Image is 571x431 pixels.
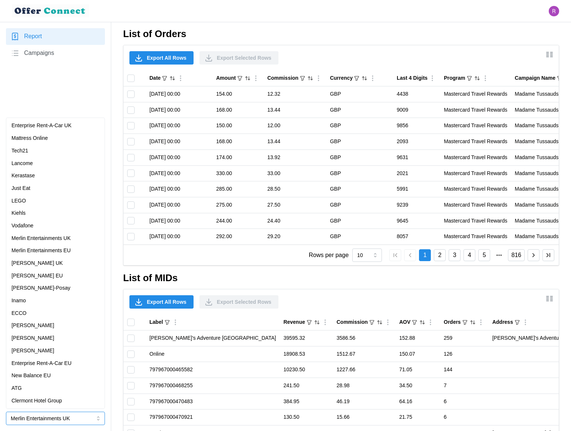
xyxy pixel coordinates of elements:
td: 27.50 [264,197,326,213]
td: 797967000468255 [146,378,280,394]
button: Column Actions [477,318,485,326]
input: Toggle select row [127,138,135,145]
td: 150.00 [212,118,264,134]
input: Toggle select row [127,122,135,129]
p: Kiehls [11,209,26,217]
button: 3 [449,249,461,261]
td: [DATE] 00:00 [146,102,212,118]
div: AOV [399,318,410,326]
button: Export Selected Rows [199,51,278,65]
td: 259 [440,330,489,346]
td: 384.95 [280,394,333,409]
td: 1227.66 [333,362,396,378]
h2: List of MIDs [123,272,559,284]
button: Column Actions [321,318,329,326]
td: 21.75 [396,409,440,425]
td: 2093 [393,134,440,150]
p: [PERSON_NAME] [11,322,54,330]
td: [DATE] 00:00 [146,118,212,134]
td: 6 [440,394,489,409]
button: Column Actions [171,318,179,326]
td: 13.44 [264,102,326,118]
td: 168.00 [212,134,264,150]
td: 34.50 [396,378,440,394]
td: 5991 [393,181,440,197]
td: [DATE] 00:00 [146,213,212,229]
td: 152.88 [396,330,440,346]
td: GBP [326,102,393,118]
td: GBP [326,213,393,229]
input: Toggle select row [127,154,135,161]
td: 15.66 [333,409,396,425]
p: Inamo [11,297,26,305]
td: 13.92 [264,149,326,165]
p: New Balance EU [11,372,51,380]
button: Show/Hide columns [543,292,556,305]
span: Report [24,32,42,41]
td: GBP [326,181,393,197]
button: Column Actions [314,74,323,82]
p: ATG [11,384,22,392]
td: Online [146,346,280,362]
td: 46.19 [333,394,396,409]
td: 39595.32 [280,330,333,346]
p: Vodafone [11,222,33,230]
p: LEGO [11,197,26,205]
td: Mastercard Travel Rewards [440,229,511,244]
button: 4 [463,249,475,261]
button: Sort by Currency ascending [361,75,368,82]
td: 275.00 [212,197,264,213]
div: Address [492,318,513,326]
td: 150.07 [396,346,440,362]
p: Enterprise Rent-A-Car EU [11,359,72,368]
td: 8057 [393,229,440,244]
button: Column Actions [252,74,260,82]
td: 9631 [393,149,440,165]
button: Column Actions [426,318,435,326]
div: Last 4 Digits [397,74,428,82]
input: Toggle select row [127,106,135,114]
p: Mattress Online [11,134,48,142]
span: Export Selected Rows [217,52,271,64]
td: 126 [440,346,489,362]
div: Orders [444,318,461,326]
p: ECCO [11,309,26,318]
td: Mastercard Travel Rewards [440,86,511,102]
button: Sort by Revenue descending [314,319,320,326]
input: Toggle select all [127,319,135,326]
td: 10230.50 [280,362,333,378]
div: Program [444,74,465,82]
p: [PERSON_NAME]-Posay [11,284,70,292]
td: 28.50 [264,181,326,197]
span: Export All Rows [147,52,187,64]
td: 28.98 [333,378,396,394]
button: Sort by Program ascending [474,75,481,82]
td: 9856 [393,118,440,134]
td: 7 [440,378,489,394]
td: 29.20 [264,229,326,244]
input: Toggle select row [127,201,135,209]
button: 1 [419,249,431,261]
input: Toggle select row [127,185,135,193]
td: Mastercard Travel Rewards [440,181,511,197]
button: Sort by Commission descending [376,319,383,326]
p: [PERSON_NAME] UK [11,259,63,267]
td: 168.00 [212,102,264,118]
td: 130.50 [280,409,333,425]
td: 12.32 [264,86,326,102]
td: [DATE] 00:00 [146,134,212,150]
div: Currency [330,74,353,82]
h2: List of Orders [123,27,559,40]
p: Clermont Hotel Group [11,397,62,405]
td: [PERSON_NAME]'s Adventure [GEOGRAPHIC_DATA] [146,330,280,346]
button: Sort by Amount descending [244,75,251,82]
td: Mastercard Travel Rewards [440,149,511,165]
button: 816 [508,249,525,261]
td: 9239 [393,197,440,213]
p: Merlin Entertainments EU [11,247,71,255]
p: Lancome [11,159,33,168]
td: Mastercard Travel Rewards [440,118,511,134]
p: Merlin Entertainments UK [11,234,71,243]
td: 797967000465582 [146,362,280,378]
button: Merlin Entertainments UK [6,412,105,425]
